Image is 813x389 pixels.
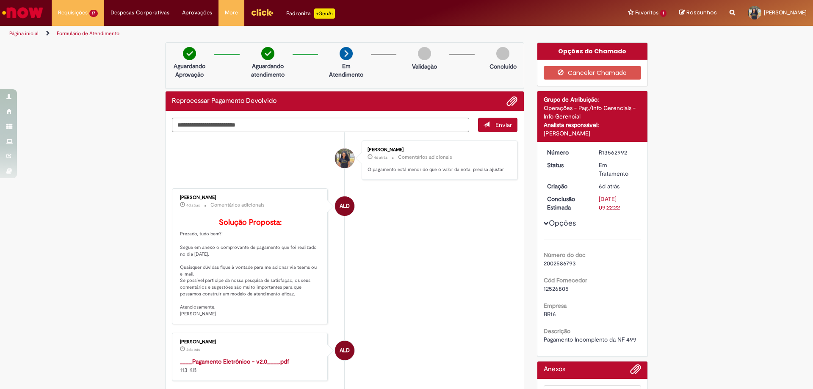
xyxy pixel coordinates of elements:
[180,358,289,365] a: ____Pagamento Eletrônico - v2.0____.pdf
[541,148,593,157] dt: Número
[111,8,169,17] span: Despesas Corporativas
[599,148,638,157] div: R13562992
[635,8,658,17] span: Favoritos
[182,8,212,17] span: Aprovações
[544,366,565,373] h2: Anexos
[660,10,666,17] span: 1
[89,10,98,17] span: 17
[544,285,569,292] span: 12526805
[219,218,282,227] b: Solução Proposta:
[180,339,321,345] div: [PERSON_NAME]
[544,129,642,138] div: [PERSON_NAME]
[340,196,350,216] span: ALD
[314,8,335,19] p: +GenAi
[489,62,517,71] p: Concluído
[247,62,288,79] p: Aguardando atendimento
[335,341,354,360] div: Andressa Luiza Da Silva
[180,218,321,317] p: Prezado, tudo bem?! Segue em anexo o comprovante de pagamento que foi realizado no dia [DATE]. Qu...
[630,364,641,379] button: Adicionar anexos
[261,47,274,60] img: check-circle-green.png
[169,62,210,79] p: Aguardando Aprovação
[544,95,642,104] div: Grupo de Atribuição:
[541,195,593,212] dt: Conclusão Estimada
[368,166,509,173] p: O pagamento está menor do que o valor da nota, precisa ajustar
[541,161,593,169] dt: Status
[374,155,387,160] span: 4d atrás
[599,182,638,190] div: 24/09/2025 13:26:43
[180,357,321,374] div: 113 KB
[251,6,274,19] img: click_logo_yellow_360x200.png
[398,154,452,161] small: Comentários adicionais
[544,276,587,284] b: Cód Fornecedor
[599,182,619,190] span: 6d atrás
[764,9,807,16] span: [PERSON_NAME]
[544,66,642,80] button: Cancelar Chamado
[172,97,277,105] h2: Reprocessar Pagamento Devolvido Histórico de tíquete
[537,43,648,60] div: Opções do Chamado
[495,121,512,129] span: Enviar
[541,182,593,190] dt: Criação
[9,30,39,37] a: Página inicial
[679,9,717,17] a: Rascunhos
[506,96,517,107] button: Adicionar anexos
[599,195,638,212] div: [DATE] 09:22:22
[335,196,354,216] div: Andressa Luiza Da Silva
[544,310,556,318] span: BR16
[412,62,437,71] p: Validação
[180,195,321,200] div: [PERSON_NAME]
[599,182,619,190] time: 24/09/2025 13:26:43
[544,327,570,335] b: Descrição
[544,251,586,259] b: Número do doc
[340,340,350,361] span: ALD
[6,26,536,41] ul: Trilhas de página
[496,47,509,60] img: img-circle-grey.png
[172,118,469,132] textarea: Digite sua mensagem aqui...
[58,8,88,17] span: Requisições
[186,347,200,352] time: 25/09/2025 16:04:22
[335,149,354,168] div: Taynara Mota De Oliveira
[686,8,717,17] span: Rascunhos
[544,336,636,343] span: Pagamento Incomplento da NF 499
[478,118,517,132] button: Enviar
[183,47,196,60] img: check-circle-green.png
[374,155,387,160] time: 26/09/2025 08:27:45
[210,201,265,209] small: Comentários adicionais
[368,147,509,152] div: [PERSON_NAME]
[544,259,576,267] span: 2002586793
[418,47,431,60] img: img-circle-grey.png
[186,203,200,208] span: 4d atrás
[186,347,200,352] span: 4d atrás
[225,8,238,17] span: More
[599,161,638,178] div: Em Tratamento
[326,62,367,79] p: Em Atendimento
[340,47,353,60] img: arrow-next.png
[57,30,119,37] a: Formulário de Atendimento
[544,104,642,121] div: Operações - Pag./Info Gerenciais - Info Gerencial
[186,203,200,208] time: 25/09/2025 16:04:24
[286,8,335,19] div: Padroniza
[1,4,44,21] img: ServiceNow
[544,302,567,309] b: Empresa
[544,121,642,129] div: Analista responsável:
